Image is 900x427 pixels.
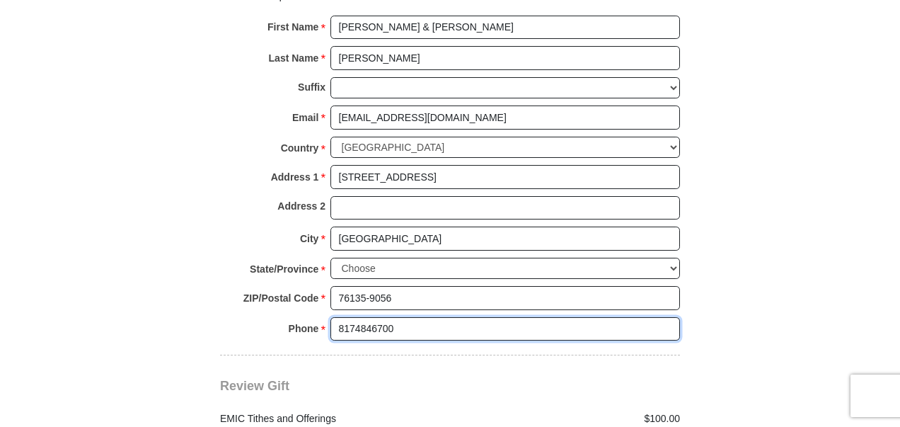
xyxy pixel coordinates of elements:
[289,319,319,338] strong: Phone
[220,379,289,393] span: Review Gift
[292,108,318,127] strong: Email
[269,48,319,68] strong: Last Name
[300,229,318,249] strong: City
[250,259,318,279] strong: State/Province
[450,411,688,426] div: $100.00
[281,138,319,158] strong: Country
[243,288,319,308] strong: ZIP/Postal Code
[298,77,325,97] strong: Suffix
[271,167,319,187] strong: Address 1
[277,196,325,216] strong: Address 2
[267,17,318,37] strong: First Name
[213,411,451,426] div: EMIC Tithes and Offerings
